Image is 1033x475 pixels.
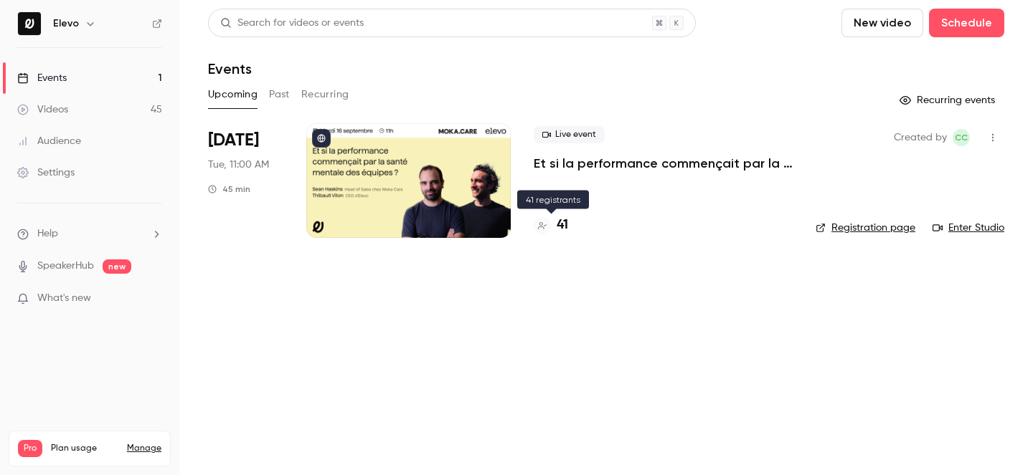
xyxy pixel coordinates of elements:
a: SpeakerHub [37,259,94,274]
a: Manage [127,443,161,454]
span: Help [37,226,58,241]
button: Past [269,83,290,106]
span: Pro [18,440,42,457]
h6: Elevo [53,16,79,31]
span: What's new [37,291,91,306]
img: Elevo [18,12,41,35]
button: Recurring [301,83,349,106]
div: Videos [17,102,68,117]
button: Recurring events [893,89,1004,112]
span: Plan usage [51,443,118,454]
div: Sep 16 Tue, 11:00 AM (Europe/Paris) [208,123,283,238]
button: Upcoming [208,83,258,106]
a: Et si la performance commençait par la santé mentale des équipes ? [534,155,793,172]
button: New video [841,9,923,37]
span: CC [955,129,968,146]
span: Created by [894,129,947,146]
button: Schedule [929,9,1004,37]
div: Events [17,71,67,85]
span: [DATE] [208,129,259,152]
div: Audience [17,134,81,148]
iframe: Noticeable Trigger [145,292,162,305]
div: 45 min [208,183,250,195]
h4: 41 [557,216,568,235]
li: help-dropdown-opener [17,226,162,241]
span: new [103,259,131,274]
div: Search for videos or events [220,16,364,31]
span: Clara Courtillier [953,129,970,146]
a: Enter Studio [933,221,1004,235]
span: Live event [534,126,605,143]
a: 41 [534,216,568,235]
span: Tue, 11:00 AM [208,158,269,172]
a: Registration page [816,221,915,235]
div: Settings [17,165,75,180]
h1: Events [208,60,252,77]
